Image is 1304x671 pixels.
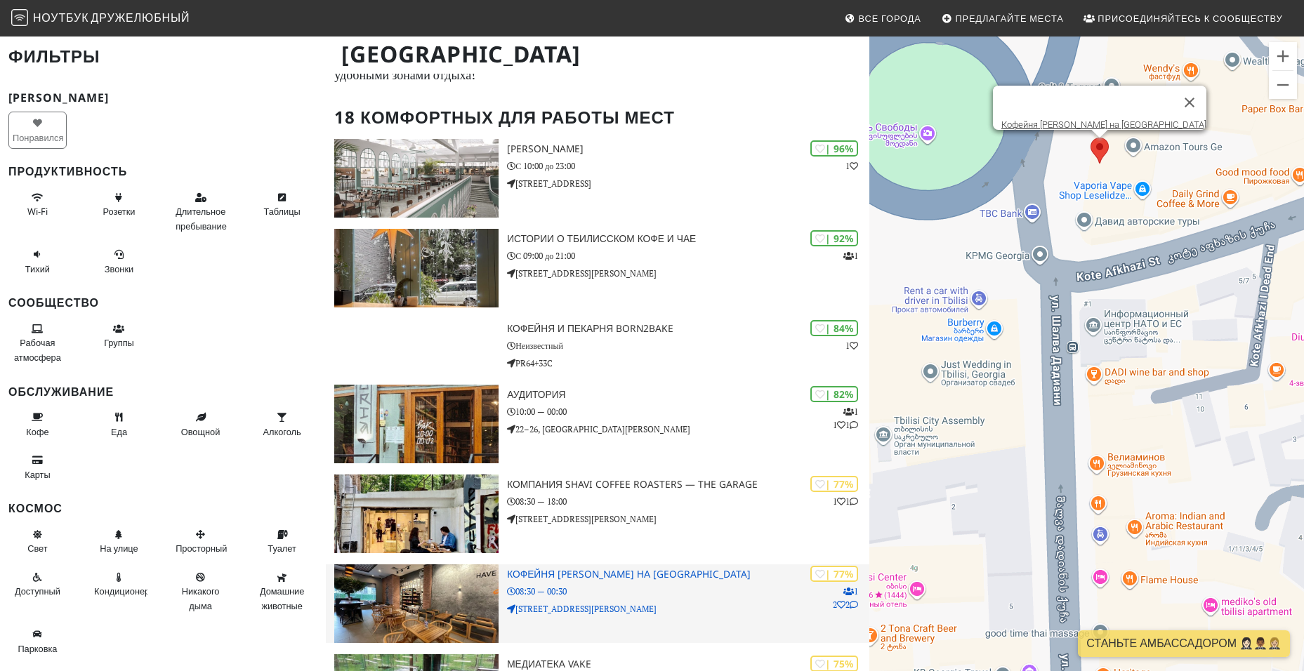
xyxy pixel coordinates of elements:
[103,205,135,218] span: Электрические розетки
[90,317,148,354] button: Группы
[515,586,567,597] ya-tr-span: 08:30 — 00:30
[100,542,138,554] span: Открытая площадка
[14,336,61,363] span: Люди, работающие
[507,477,758,491] ya-tr-span: Компания Shavi Coffee Roasters — The Garage
[843,249,858,263] p: 1
[326,564,869,643] a: Кофейня Gloria Jeans на площади Свободы | 77% 122 Кофейня [PERSON_NAME] на [GEOGRAPHIC_DATA] 08:3...
[253,566,311,617] button: Домашние животные
[90,406,148,443] button: Еда
[1173,86,1206,119] button: Закрыть
[955,12,1063,25] ya-tr-span: Предлагайте Места
[515,340,563,351] ya-tr-span: Неизвестный
[8,186,67,223] button: Wi-Fi
[859,12,921,25] ya-tr-span: Все города
[334,105,675,128] ya-tr-span: 18 комфортных для работы мест
[263,205,300,218] span: Удобные для работы столы
[326,139,869,218] a: Базари Орбелиани | 96% 1 [PERSON_NAME] С 10:00 до 23:00 [STREET_ADDRESS]
[810,386,858,402] div: | 82%
[25,468,50,481] span: Кредитные карты
[15,585,60,597] ya-tr-span: Доступный
[27,205,48,218] span: Стабильный Wi-Fi
[326,229,869,307] a: Истории о тбилисском кофе и чае | 92% 1 Истории о тбилисском кофе и чае С 09:00 до 21:00 [STREET_...
[104,336,134,349] span: Групповые таблицы
[1269,71,1297,99] button: Уменьшить
[810,230,858,246] div: | 92%
[27,205,48,218] ya-tr-span: Wi-Fi
[176,205,227,232] ya-tr-span: Длительное пребывание
[94,585,150,597] ya-tr-span: Кондиционер
[263,205,300,218] ya-tr-span: Таблицы
[26,425,48,438] ya-tr-span: Кофе
[326,474,869,553] a: Компания Shavi Coffee Roasters — The Garage | 77% 11 Компания Shavi Coffee Roasters — The Garage ...
[810,476,858,492] div: | 77%
[25,468,50,481] ya-tr-span: Карты
[507,657,591,670] ya-tr-span: Медиатека Vake
[845,339,858,352] p: 1
[326,319,869,373] a: | 84% 1 Кофейня и пекарня Born2Bake Неизвестный PR64+33C
[8,406,67,443] button: Кофе
[515,251,575,261] ya-tr-span: С 09:00 до 21:00
[507,232,696,245] ya-tr-span: Истории о тбилисском кофе и чае
[515,496,567,507] ya-tr-span: 08:30 — 18:00
[11,6,190,31] a: Дружелюбный ноутбук НоутбукДружелюбный
[176,542,227,554] ya-tr-span: Просторный
[8,384,114,399] ya-tr-span: Обслуживание
[11,9,28,26] img: Дружелюбный ноутбук
[90,523,148,560] button: На улице
[103,205,135,218] ya-tr-span: Розетки
[507,143,869,155] h3: [PERSON_NAME]
[171,566,230,617] button: Никакого дыма
[8,295,99,310] ya-tr-span: Сообщество
[334,229,499,307] img: Истории о тбилисском кофе и чае
[833,495,858,508] p: 1 1
[515,161,575,171] ya-tr-span: С 10:00 до 23:00
[1001,119,1206,130] a: Кофейня [PERSON_NAME] на [GEOGRAPHIC_DATA]
[1098,12,1282,25] ya-tr-span: Присоединяйтесь к Сообществу
[27,542,47,554] ya-tr-span: Свет
[90,186,148,223] button: Розетки
[8,500,62,516] ya-tr-span: Космос
[515,358,553,368] ya-tr-span: PR64+33C
[515,604,657,614] ya-tr-span: [STREET_ADDRESS][PERSON_NAME]
[810,566,858,582] div: | 77%
[100,542,138,554] ya-tr-span: На улице
[105,263,133,275] span: Видео/аудиовызовы
[14,336,61,363] ya-tr-span: Рабочая атмосфера
[839,6,927,31] a: Все города
[8,623,67,660] button: Парковка
[260,585,304,611] ya-tr-span: Домашние животные
[8,164,127,179] ya-tr-span: Продуктивность
[105,263,133,275] ya-tr-span: Звонки
[8,44,100,67] ya-tr-span: Фильтры
[263,425,301,438] ya-tr-span: Алкоголь
[334,564,499,643] img: Кофейня Gloria Jeans на площади Свободы
[833,585,858,611] p: 1 2 2
[253,523,311,560] button: Туалет
[833,405,858,432] p: 1 1 1
[182,585,220,611] span: Без табачного дыма
[90,243,148,280] button: Звонки
[90,566,148,603] button: Кондиционер
[326,385,869,463] a: Аудитория | 82% 111 Аудитория 10:00 — 00:00 22–26, [GEOGRAPHIC_DATA][PERSON_NAME]
[253,406,311,443] button: Алкоголь
[104,336,134,349] ya-tr-span: Группы
[8,523,67,560] button: Свет
[845,159,858,173] p: 1
[27,542,47,554] span: Естественный свет
[334,139,499,218] img: Базари Орбелиани
[181,425,220,438] ya-tr-span: Овощной
[91,10,190,25] ya-tr-span: Дружелюбный
[8,449,67,486] button: Карты
[182,585,220,611] ya-tr-span: Никакого дыма
[25,263,50,275] ya-tr-span: Тихий
[515,178,591,189] ya-tr-span: [STREET_ADDRESS]
[8,317,67,368] button: Рабочая атмосфера
[268,542,296,554] ya-tr-span: Туалет
[171,406,230,443] button: Овощной
[515,514,657,524] ya-tr-span: [STREET_ADDRESS][PERSON_NAME]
